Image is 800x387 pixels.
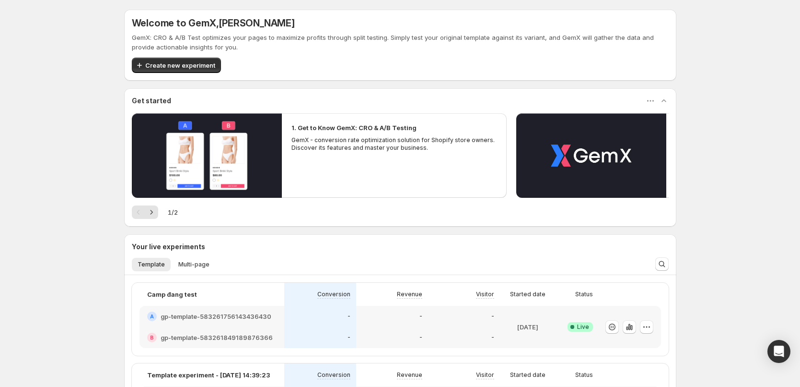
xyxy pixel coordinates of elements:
div: Open Intercom Messenger [767,340,790,363]
p: - [348,334,350,341]
p: Status [575,371,593,379]
button: Next [145,206,158,219]
h5: Welcome to GemX [132,17,295,29]
h3: Your live experiments [132,242,205,252]
button: Play video [132,113,282,198]
p: - [419,313,422,320]
button: Play video [516,113,666,198]
span: Create new experiment [145,60,215,70]
span: Multi-page [178,261,209,268]
p: - [491,313,494,320]
p: Revenue [397,290,422,298]
button: Create new experiment [132,58,221,73]
p: Template experiment - [DATE] 14:39:23 [147,370,270,380]
span: 1 / 2 [168,207,178,217]
p: - [419,334,422,341]
p: Camp đang test [147,290,197,299]
h2: gp-template-583261756143436430 [161,312,271,321]
h2: B [150,335,154,340]
p: GemX - conversion rate optimization solution for Shopify store owners. Discover its features and ... [291,136,498,152]
h2: A [150,314,154,319]
h3: Get started [132,96,171,106]
h2: 1. Get to Know GemX: CRO & A/B Testing [291,123,417,133]
p: Revenue [397,371,422,379]
p: - [491,334,494,341]
span: , [PERSON_NAME] [216,17,295,29]
p: Started date [510,371,545,379]
p: Started date [510,290,545,298]
span: Live [577,323,589,331]
p: - [348,313,350,320]
p: Visitor [476,371,494,379]
button: Search and filter results [655,257,669,271]
p: [DATE] [517,322,538,332]
p: Visitor [476,290,494,298]
span: Template [138,261,165,268]
p: GemX: CRO & A/B Test optimizes your pages to maximize profits through split testing. Simply test ... [132,33,669,52]
nav: Pagination [132,206,158,219]
h2: gp-template-583261849189876366 [161,333,273,342]
p: Status [575,290,593,298]
p: Conversion [317,290,350,298]
p: Conversion [317,371,350,379]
